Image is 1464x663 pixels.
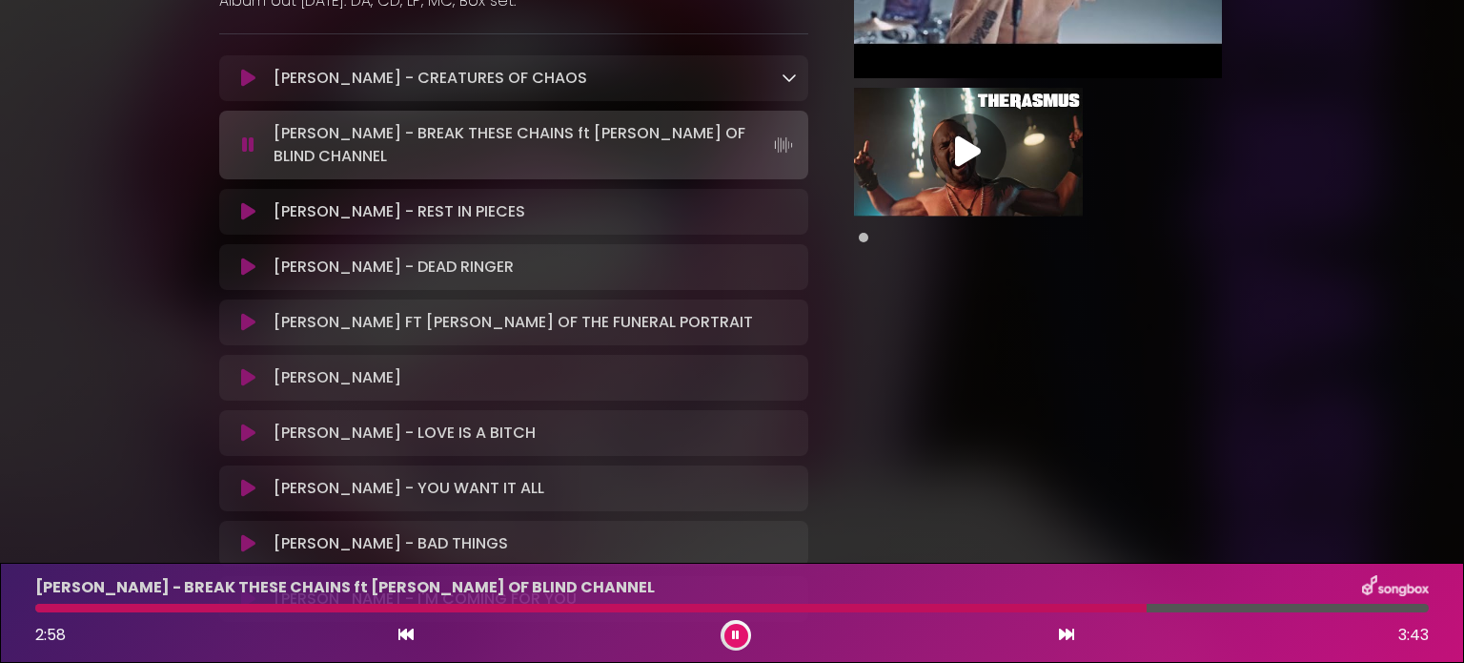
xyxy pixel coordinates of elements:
p: [PERSON_NAME] - LOVE IS A BITCH [274,422,536,445]
p: [PERSON_NAME] - BREAK THESE CHAINS ft [PERSON_NAME] OF BLIND CHANNEL [35,576,655,599]
p: [PERSON_NAME] - BREAK THESE CHAINS ft [PERSON_NAME] OF BLIND CHANNEL [274,122,796,168]
img: Video Thumbnail [854,88,1083,217]
p: [PERSON_NAME] - YOU WANT IT ALL [274,477,544,500]
img: waveform4.gif [770,132,797,158]
span: 3:43 [1398,624,1429,647]
p: [PERSON_NAME] - CREATURES OF CHAOS [274,67,587,90]
p: [PERSON_NAME] - DEAD RINGER [274,256,514,279]
img: songbox-logo-white.png [1362,575,1429,600]
p: [PERSON_NAME] - REST IN PIECES [274,200,525,223]
p: [PERSON_NAME] - BAD THINGS [274,532,508,555]
span: 2:58 [35,624,66,646]
p: [PERSON_NAME] [274,366,401,389]
p: [PERSON_NAME] FT [PERSON_NAME] OF THE FUNERAL PORTRAIT [274,311,753,334]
